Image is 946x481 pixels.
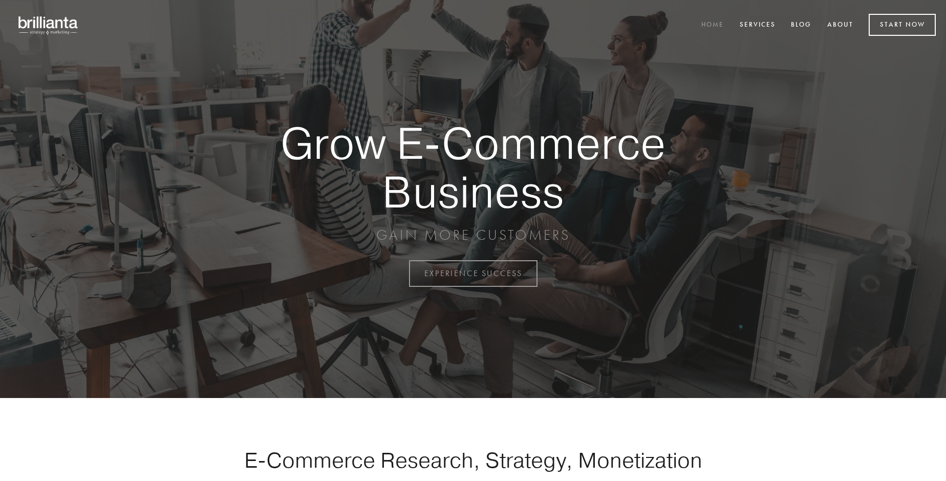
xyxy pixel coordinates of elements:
strong: Grow E-Commerce Business [245,119,701,216]
a: Blog [784,17,818,34]
a: Services [733,17,782,34]
a: EXPERIENCE SUCCESS [409,260,537,287]
a: Start Now [869,14,936,36]
a: Home [695,17,730,34]
a: About [821,17,860,34]
p: GAIN MORE CUSTOMERS [245,226,701,244]
h1: E-Commerce Research, Strategy, Monetization [212,447,734,473]
img: brillianta - research, strategy, marketing [10,10,87,40]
